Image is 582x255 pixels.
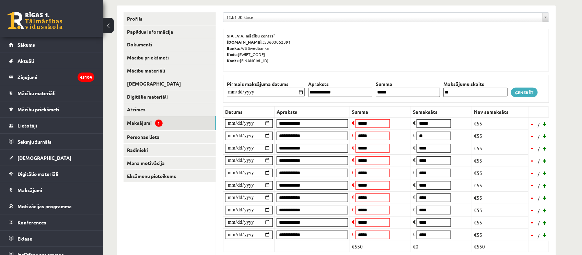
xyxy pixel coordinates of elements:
span: / [537,170,540,177]
td: €550 [472,241,528,252]
a: Digitālie materiāli [124,90,216,103]
a: Mana motivācija [124,157,216,169]
span: € [413,132,416,138]
a: Mācību materiāli [124,64,216,77]
span: € [352,181,354,188]
a: Atzīmes [124,103,216,116]
a: - [529,119,536,129]
span: / [537,145,540,153]
span: / [537,232,540,239]
b: Banka: [227,45,241,51]
th: Summa [374,80,442,88]
a: - [529,143,536,153]
td: €55 [472,117,528,130]
span: / [537,220,540,227]
span: € [413,169,416,175]
th: Maksājumu skaits [442,80,509,88]
span: € [352,169,354,175]
a: - [529,217,536,228]
a: + [542,119,548,129]
b: SIA „V.V. mācību centrs” [227,33,276,38]
a: Maksājumi [9,182,94,198]
a: Sākums [9,37,94,53]
span: Motivācijas programma [18,203,72,209]
a: Motivācijas programma [9,198,94,214]
span: Mācību materiāli [18,90,56,96]
th: Pirmais maksājuma datums [225,80,306,88]
a: - [529,155,536,166]
a: 12.b1 JK klase [223,13,549,22]
a: [DEMOGRAPHIC_DATA] [9,150,94,166]
a: Eksāmenu pieteikums [124,170,216,182]
a: + [542,205,548,215]
span: Sekmju žurnāls [18,138,51,145]
a: + [542,131,548,141]
a: Rīgas 1. Tālmācības vidusskola [8,12,62,29]
td: €55 [472,167,528,179]
span: € [413,194,416,200]
span: 12.b1 JK klase [226,13,540,22]
a: - [529,230,536,240]
a: - [529,131,536,141]
a: Mācību materiāli [9,85,94,101]
th: Apraksts [275,106,350,117]
span: [DEMOGRAPHIC_DATA] [18,155,71,161]
td: €55 [472,130,528,142]
a: + [542,155,548,166]
span: Digitālie materiāli [18,171,58,177]
a: Dokumenti [124,38,216,51]
b: [DOMAIN_NAME].: [227,39,264,45]
th: Samaksāts [411,106,472,117]
a: Sekmju žurnāls [9,134,94,149]
b: Kods: [227,52,238,57]
td: €55 [472,204,528,216]
a: - [529,168,536,178]
th: Nav samaksāts [472,106,528,117]
a: + [542,143,548,153]
td: €55 [472,142,528,154]
a: - [529,192,536,203]
a: Ziņojumi45104 [9,69,94,85]
span: € [352,206,354,212]
a: [DEMOGRAPHIC_DATA] [124,77,216,90]
span: 1 [155,120,163,127]
th: Datums [223,106,275,117]
span: € [413,231,416,237]
a: Profils [124,12,216,25]
span: € [352,120,354,126]
a: Papildus informācija [124,25,216,38]
span: € [352,194,354,200]
a: + [542,230,548,240]
span: € [352,157,354,163]
span: Mācību priekšmeti [18,106,59,112]
a: Lietotāji [9,118,94,133]
span: € [352,231,354,237]
span: / [537,158,540,165]
a: Eklase [9,231,94,246]
span: € [413,144,416,151]
a: Digitālie materiāli [9,166,94,182]
td: €550 [350,241,411,252]
span: € [413,219,416,225]
a: + [542,217,548,228]
a: + [542,168,548,178]
span: / [537,195,540,202]
span: / [537,182,540,190]
a: Mācību priekšmeti [124,51,216,64]
b: Konts: [227,58,240,63]
a: + [542,180,548,190]
span: € [352,219,354,225]
span: € [413,157,416,163]
span: € [352,132,354,138]
td: €55 [472,229,528,241]
th: Apraksts [306,80,374,88]
p: 53603062391 A/S Swedbanka [SWIFT_CODE] [FINANCIAL_ID] [227,33,545,64]
a: - [529,205,536,215]
span: € [413,206,416,212]
td: €55 [472,179,528,191]
td: €55 [472,191,528,204]
span: Aktuāli [18,58,34,64]
i: 45104 [78,73,94,82]
a: Konferences [9,214,94,230]
legend: Ziņojumi [18,69,94,85]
